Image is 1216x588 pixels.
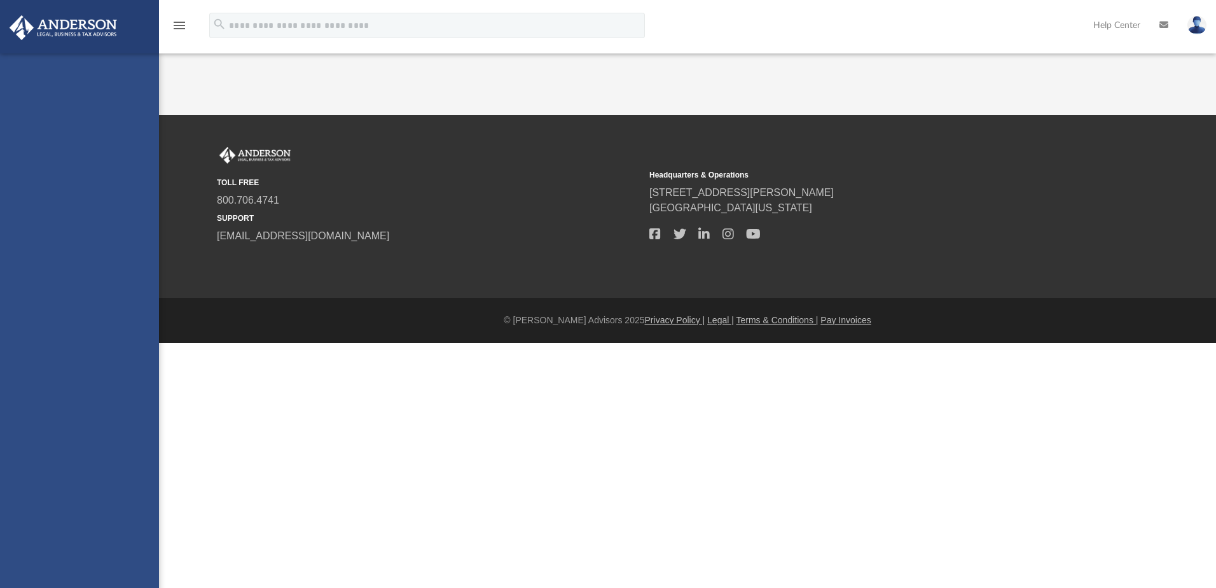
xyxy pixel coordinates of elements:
small: SUPPORT [217,213,640,224]
i: search [212,17,226,31]
a: Terms & Conditions | [736,315,819,325]
img: Anderson Advisors Platinum Portal [6,15,121,40]
a: 800.706.4741 [217,195,279,206]
a: Privacy Policy | [645,315,705,325]
small: TOLL FREE [217,177,640,188]
small: Headquarters & Operations [649,169,1073,181]
div: © [PERSON_NAME] Advisors 2025 [159,314,1216,327]
a: Legal | [707,315,734,325]
a: Pay Invoices [820,315,871,325]
i: menu [172,18,187,33]
a: [STREET_ADDRESS][PERSON_NAME] [649,187,834,198]
img: User Pic [1187,16,1206,34]
a: menu [172,24,187,33]
a: [EMAIL_ADDRESS][DOMAIN_NAME] [217,230,389,241]
img: Anderson Advisors Platinum Portal [217,147,293,164]
a: [GEOGRAPHIC_DATA][US_STATE] [649,202,812,213]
